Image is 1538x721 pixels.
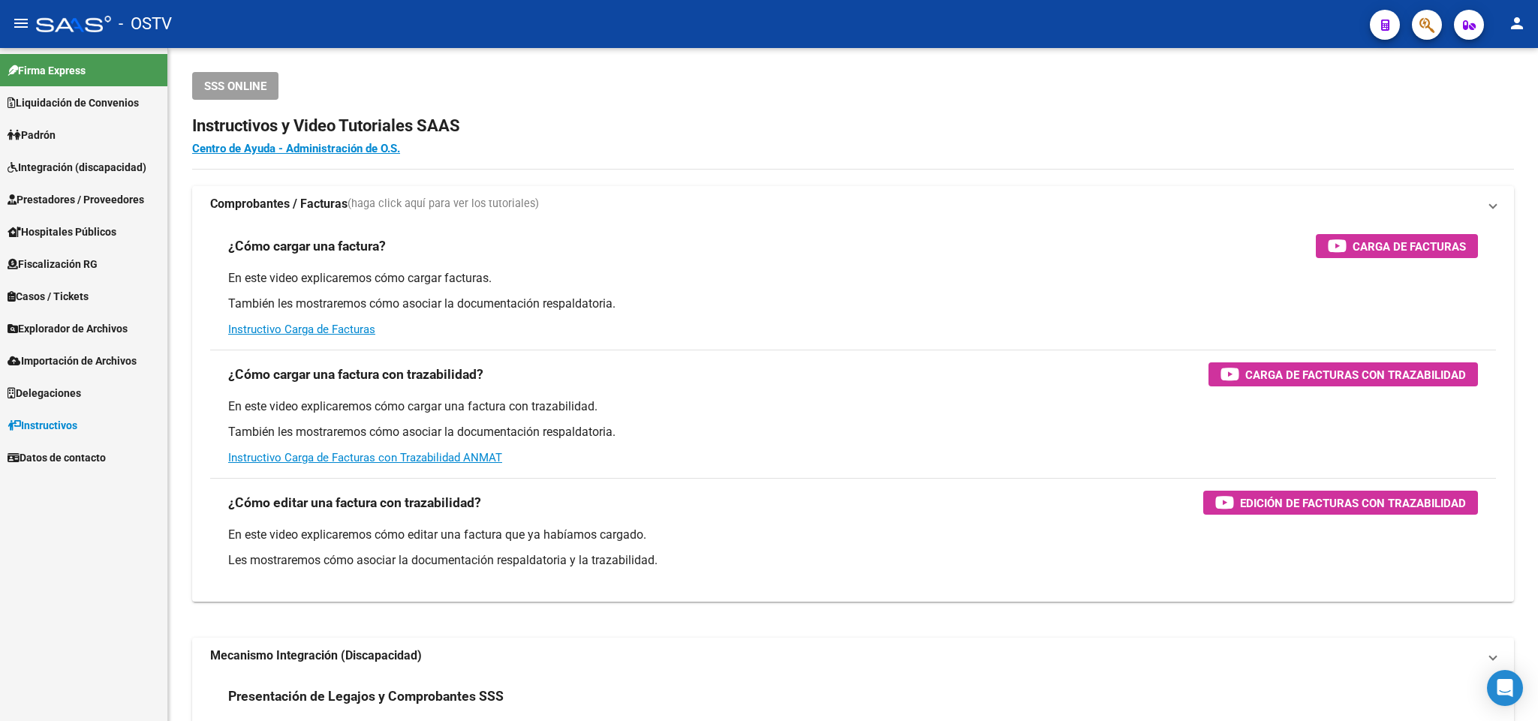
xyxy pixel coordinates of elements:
h3: Presentación de Legajos y Comprobantes SSS [228,686,504,707]
span: Carga de Facturas [1353,237,1466,256]
h3: ¿Cómo cargar una factura con trazabilidad? [228,364,483,385]
span: Carga de Facturas con Trazabilidad [1245,365,1466,384]
mat-expansion-panel-header: Mecanismo Integración (Discapacidad) [192,638,1514,674]
span: Hospitales Públicos [8,224,116,240]
span: Delegaciones [8,385,81,401]
mat-expansion-panel-header: Comprobantes / Facturas(haga click aquí para ver los tutoriales) [192,186,1514,222]
div: Comprobantes / Facturas(haga click aquí para ver los tutoriales) [192,222,1514,602]
span: (haga click aquí para ver los tutoriales) [348,196,539,212]
button: SSS ONLINE [192,72,278,100]
span: Integración (discapacidad) [8,159,146,176]
button: Carga de Facturas [1316,234,1478,258]
span: Liquidación de Convenios [8,95,139,111]
p: También les mostraremos cómo asociar la documentación respaldatoria. [228,424,1478,440]
span: Explorador de Archivos [8,320,128,337]
mat-icon: person [1508,14,1526,32]
p: En este video explicaremos cómo editar una factura que ya habíamos cargado. [228,527,1478,543]
span: Instructivos [8,417,77,434]
button: Carga de Facturas con Trazabilidad [1208,362,1478,386]
h3: ¿Cómo cargar una factura? [228,236,386,257]
span: Padrón [8,127,56,143]
div: Open Intercom Messenger [1487,670,1523,706]
span: Edición de Facturas con Trazabilidad [1240,494,1466,512]
p: En este video explicaremos cómo cargar facturas. [228,270,1478,287]
span: Casos / Tickets [8,288,89,305]
span: Importación de Archivos [8,353,137,369]
p: En este video explicaremos cómo cargar una factura con trazabilidad. [228,398,1478,415]
a: Instructivo Carga de Facturas con Trazabilidad ANMAT [228,451,502,464]
span: Firma Express [8,62,86,79]
button: Edición de Facturas con Trazabilidad [1203,491,1478,515]
a: Instructivo Carga de Facturas [228,323,375,336]
span: Datos de contacto [8,449,106,466]
strong: Comprobantes / Facturas [210,196,348,212]
mat-icon: menu [12,14,30,32]
span: - OSTV [119,8,172,41]
h2: Instructivos y Video Tutoriales SAAS [192,112,1514,140]
span: Prestadores / Proveedores [8,191,144,208]
strong: Mecanismo Integración (Discapacidad) [210,647,422,664]
span: SSS ONLINE [204,80,266,93]
span: Fiscalización RG [8,256,98,272]
p: También les mostraremos cómo asociar la documentación respaldatoria. [228,296,1478,312]
a: Centro de Ayuda - Administración de O.S. [192,142,400,155]
p: Les mostraremos cómo asociar la documentación respaldatoria y la trazabilidad. [228,552,1478,569]
h3: ¿Cómo editar una factura con trazabilidad? [228,492,481,513]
